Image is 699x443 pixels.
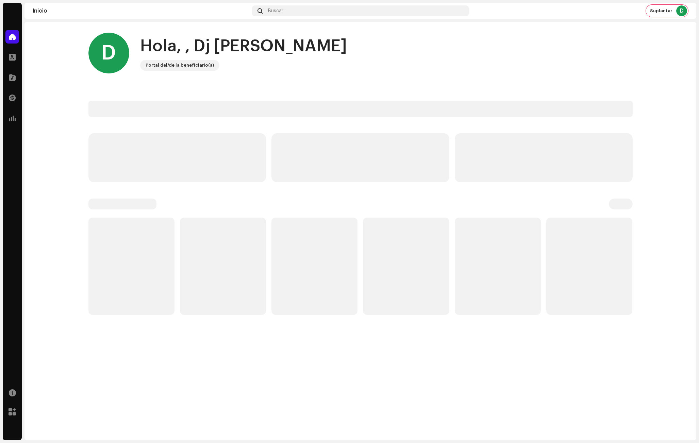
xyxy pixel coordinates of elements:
div: D [88,33,129,73]
span: Suplantar [650,8,672,14]
span: Buscar [268,8,283,14]
div: D [676,5,687,16]
div: Portal del/de la beneficiario(a) [146,61,214,69]
div: Hola, , Dj [PERSON_NAME] [140,35,347,57]
div: Inicio [33,8,249,14]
